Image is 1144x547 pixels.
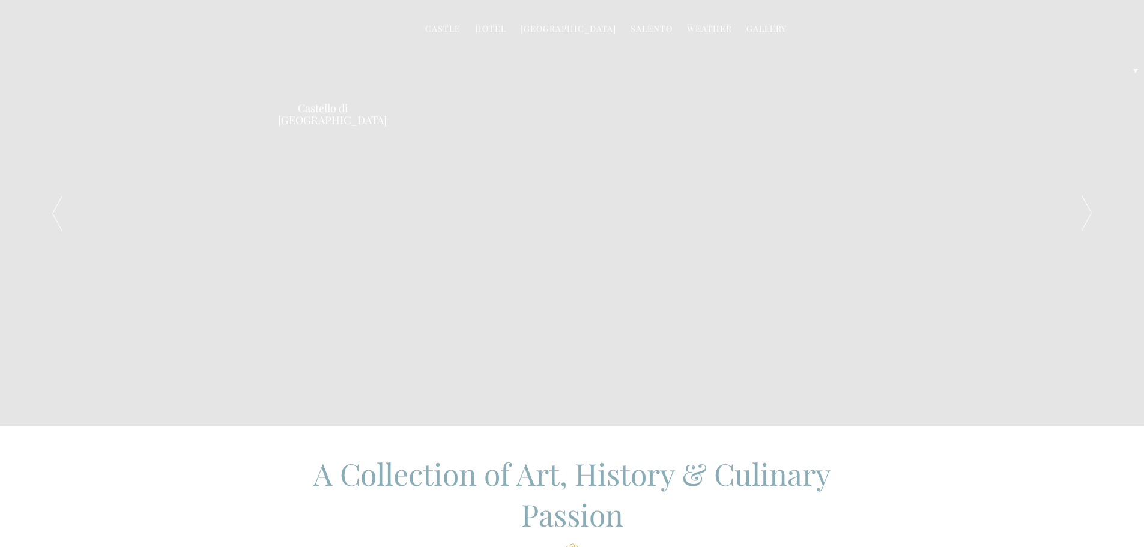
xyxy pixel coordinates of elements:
[687,23,732,37] a: Weather
[521,23,616,37] a: [GEOGRAPHIC_DATA]
[299,5,347,95] img: Castello di Ugento
[952,442,1132,532] img: svg%3E
[425,23,461,37] a: Castle
[278,102,368,126] a: Castello di [GEOGRAPHIC_DATA]
[475,23,506,37] a: Hotel
[631,23,673,37] a: Salento
[313,453,831,534] span: A Collection of Art, History & Culinary Passion
[746,23,787,37] a: Gallery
